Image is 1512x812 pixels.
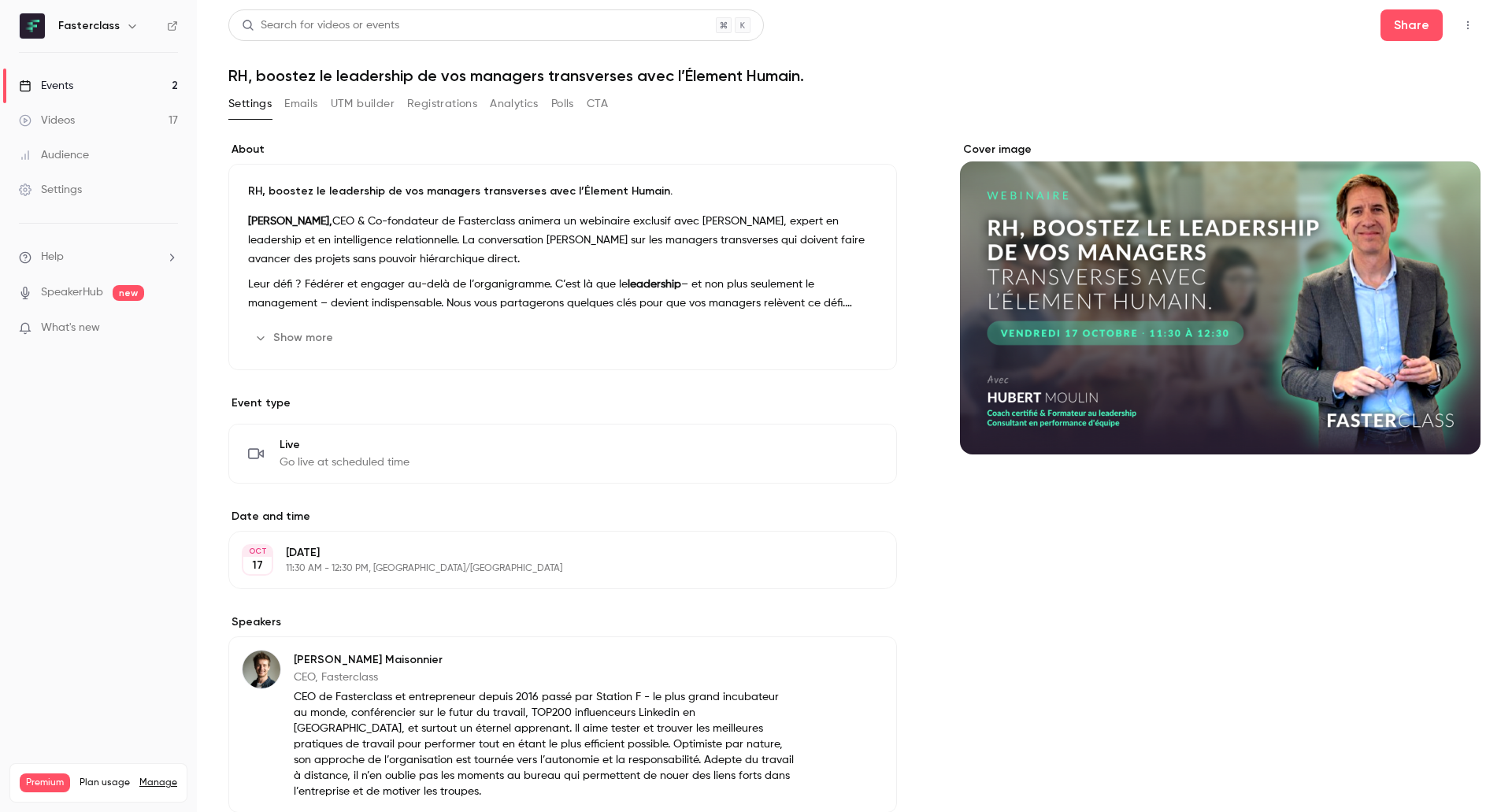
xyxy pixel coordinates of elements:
button: CTA [587,91,608,117]
section: Cover image [960,142,1480,454]
span: What's new [41,320,100,336]
p: 17 [252,558,263,573]
img: Raphael Maisonnier [243,651,280,688]
button: Share [1380,9,1443,41]
div: Settings [19,182,82,198]
iframe: Noticeable Trigger [159,321,178,336]
div: Events [19,78,73,94]
button: Polls [551,91,574,117]
span: Help [41,249,64,265]
button: Settings [228,91,272,117]
label: Speakers [228,614,897,630]
p: 11:30 AM - 12:30 PM, [GEOGRAPHIC_DATA]/[GEOGRAPHIC_DATA] [286,562,813,575]
p: [PERSON_NAME] Maisonnier [294,652,795,668]
a: Manage [139,777,177,789]
div: Search for videos or events [242,17,399,34]
button: Show more [248,325,343,350]
button: Registrations [407,91,477,117]
span: new [113,285,144,301]
p: Event type [228,395,897,411]
button: Emails [284,91,317,117]
button: UTM builder [331,91,395,117]
span: Live [280,437,409,453]
h6: Fasterclass [58,18,120,34]
h1: RH, boostez le leadership de vos managers transverses avec l’Élement Humain. [228,66,1480,85]
strong: [PERSON_NAME], [248,216,332,227]
label: About [228,142,897,158]
a: SpeakerHub [41,284,103,301]
img: Fasterclass [20,13,45,39]
li: help-dropdown-opener [19,249,178,265]
p: CEO, Fasterclass [294,669,795,685]
strong: leadership [628,279,681,290]
p: CEO & Co-fondateur de Fasterclass animera un webinaire exclusif avec [PERSON_NAME], expert en lea... [248,212,877,269]
p: RH, boostez le leadership de vos managers transverses avec l’Élement Humain. [248,184,877,199]
label: Cover image [960,142,1480,158]
p: [DATE] [286,545,813,561]
span: Plan usage [80,777,130,789]
div: OCT [243,546,272,557]
label: Date and time [228,509,897,525]
span: Go live at scheduled time [280,454,409,470]
button: Analytics [490,91,539,117]
div: Audience [19,147,89,163]
p: Leur défi ? Fédérer et engager au-delà de l’organigramme. C’est là que le – et non plus seulement... [248,275,877,313]
p: CEO de Fasterclass et entrepreneur depuis 2016 passé par Station F - le plus grand incubateur au ... [294,689,795,799]
span: Premium [20,773,70,792]
div: Videos [19,113,75,128]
